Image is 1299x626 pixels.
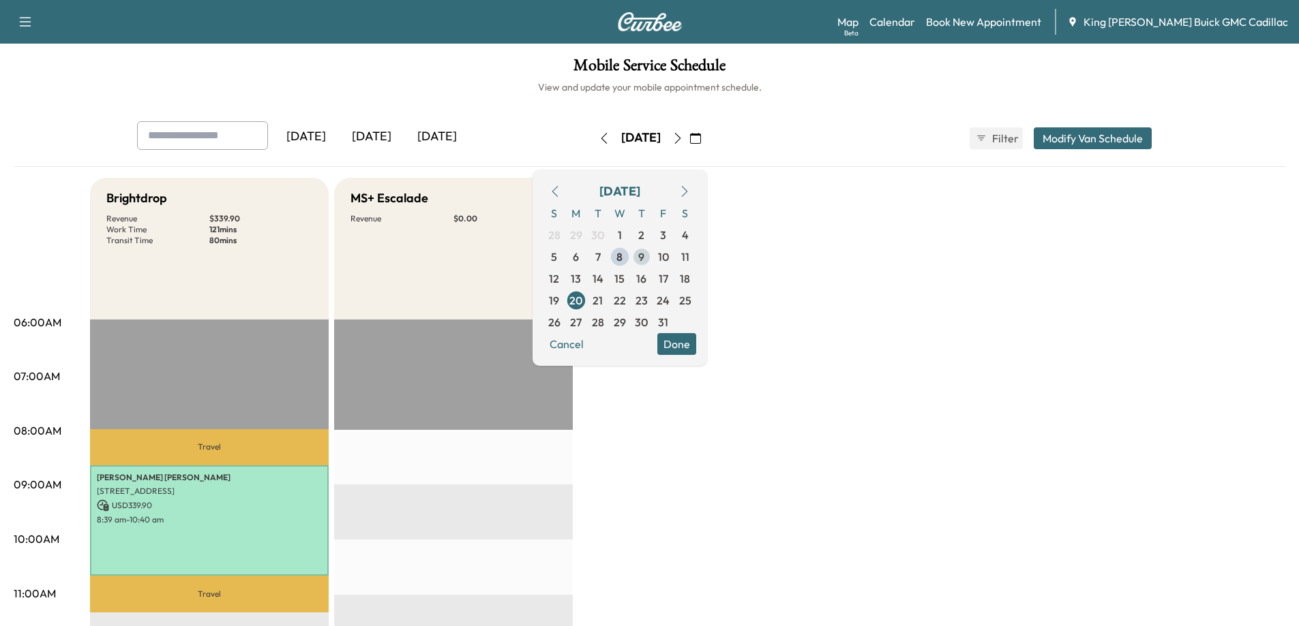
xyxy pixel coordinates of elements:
[609,202,631,224] span: W
[571,270,581,287] span: 13
[14,368,60,384] p: 07:00AM
[14,531,59,547] p: 10:00AM
[593,270,603,287] span: 14
[404,121,470,153] div: [DATE]
[837,14,858,30] a: MapBeta
[90,429,329,465] p: Travel
[97,499,322,512] p: USD 339.90
[657,333,696,355] button: Done
[97,486,322,497] p: [STREET_ADDRESS]
[587,202,609,224] span: T
[453,213,556,224] p: $ 0.00
[592,314,604,330] span: 28
[106,189,167,208] h5: Brightdrop
[14,57,1285,80] h1: Mobile Service Schedule
[659,270,668,287] span: 17
[14,476,61,492] p: 09:00AM
[679,292,691,309] span: 25
[1084,14,1288,30] span: King [PERSON_NAME] Buick GMC Cadillac
[658,314,668,330] span: 31
[548,227,561,243] span: 28
[636,270,646,287] span: 16
[681,249,689,265] span: 11
[680,270,690,287] span: 18
[674,202,696,224] span: S
[14,80,1285,94] h6: View and update your mobile appointment schedule.
[350,213,453,224] p: Revenue
[551,249,557,265] span: 5
[621,129,661,146] div: [DATE]
[565,202,587,224] span: M
[569,292,582,309] span: 20
[549,270,559,287] span: 12
[660,227,666,243] span: 3
[106,213,209,224] p: Revenue
[548,314,561,330] span: 26
[573,249,579,265] span: 6
[97,472,322,483] p: [PERSON_NAME] [PERSON_NAME]
[970,127,1023,149] button: Filter
[926,14,1041,30] a: Book New Appointment
[209,224,312,235] p: 121 mins
[617,12,683,31] img: Curbee Logo
[209,213,312,224] p: $ 339.90
[599,182,640,201] div: [DATE]
[618,227,622,243] span: 1
[614,270,625,287] span: 15
[593,292,603,309] span: 21
[570,314,582,330] span: 27
[869,14,915,30] a: Calendar
[350,189,428,208] h5: MS+ Escalade
[549,292,559,309] span: 19
[1034,127,1152,149] button: Modify Van Schedule
[658,249,669,265] span: 10
[638,249,644,265] span: 9
[636,292,648,309] span: 23
[106,224,209,235] p: Work Time
[657,292,670,309] span: 24
[595,249,601,265] span: 7
[90,576,329,612] p: Travel
[635,314,648,330] span: 30
[638,227,644,243] span: 2
[614,314,626,330] span: 29
[97,514,322,525] p: 8:39 am - 10:40 am
[614,292,626,309] span: 22
[106,235,209,246] p: Transit Time
[14,422,61,439] p: 08:00AM
[273,121,339,153] div: [DATE]
[543,333,590,355] button: Cancel
[14,585,56,601] p: 11:00AM
[591,227,604,243] span: 30
[992,130,1017,146] span: Filter
[653,202,674,224] span: F
[570,227,582,243] span: 29
[543,202,565,224] span: S
[209,235,312,246] p: 80 mins
[14,314,61,330] p: 06:00AM
[339,121,404,153] div: [DATE]
[631,202,653,224] span: T
[682,227,689,243] span: 4
[616,249,623,265] span: 8
[844,28,858,38] div: Beta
